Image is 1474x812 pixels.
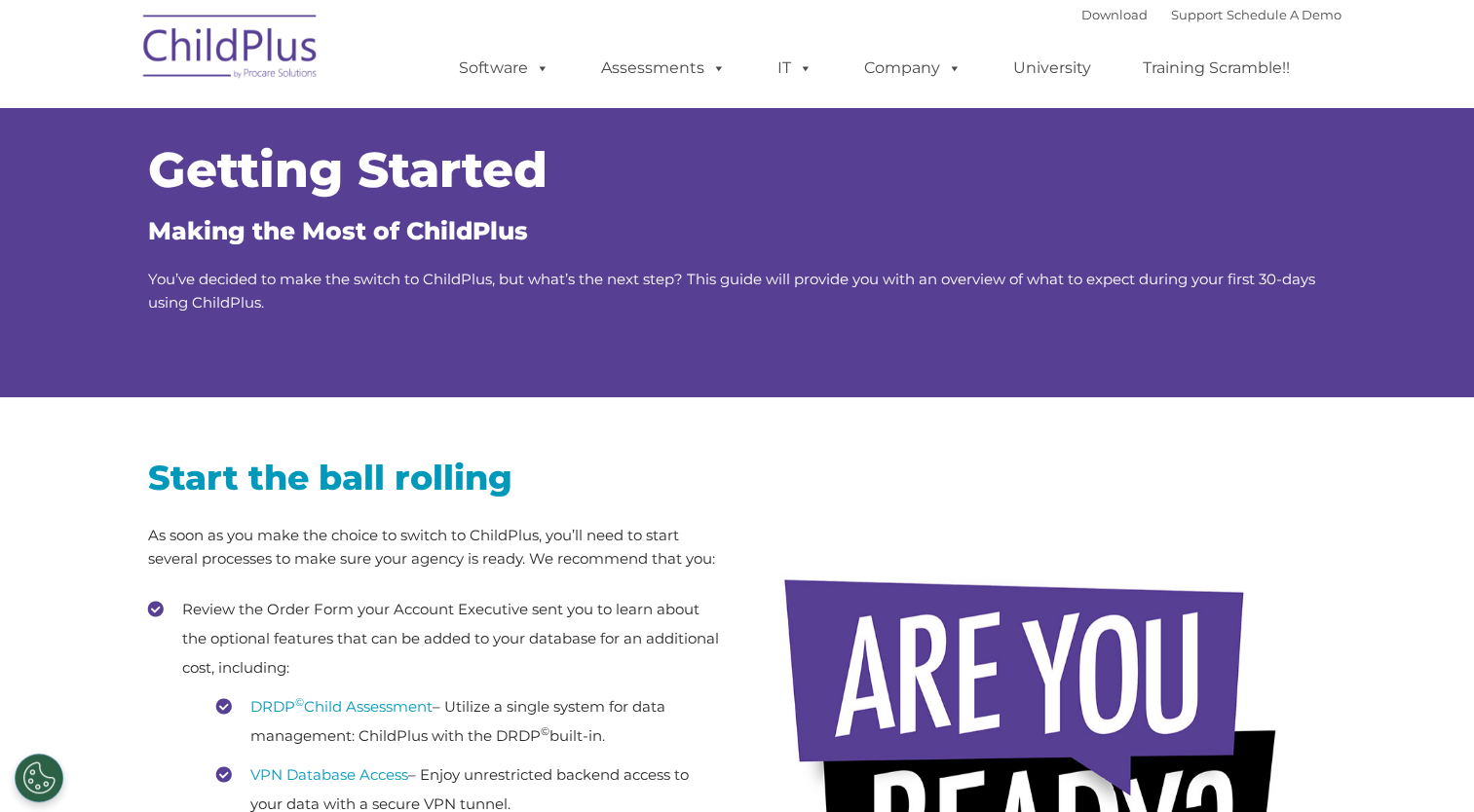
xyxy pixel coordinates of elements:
[541,724,549,738] sup: ©
[1081,7,1342,22] font: |
[216,692,723,751] li: – Utilize a single system for data management: ChildPlus with the DRDP built-in.
[148,270,1315,312] span: You’ve decided to make the switch to ChildPlus, but what’s the next step? This guide will provide...
[133,1,328,98] img: ChildPlus by Procare Solutions
[148,216,528,245] span: Making the Most of ChildPlus
[439,49,569,88] a: Software
[1081,7,1148,22] a: Download
[250,765,408,784] a: VPN Database Access
[845,49,981,88] a: Company
[758,49,832,88] a: IT
[1156,602,1474,812] iframe: Chat Widget
[1123,49,1309,88] a: Training Scramble!!
[148,140,548,200] span: Getting Started
[1171,7,1223,22] a: Support
[15,754,63,802] button: Cookies Settings
[148,524,723,571] p: As soon as you make the choice to switch to ChildPlus, you’ll need to start several processes to ...
[148,456,723,499] h2: Start the ball rolling
[250,697,433,716] a: DRDP©Child Assessment
[1227,7,1342,22] a: Schedule A Demo
[295,695,304,709] sup: ©
[994,49,1111,88] a: University
[582,49,745,88] a: Assessments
